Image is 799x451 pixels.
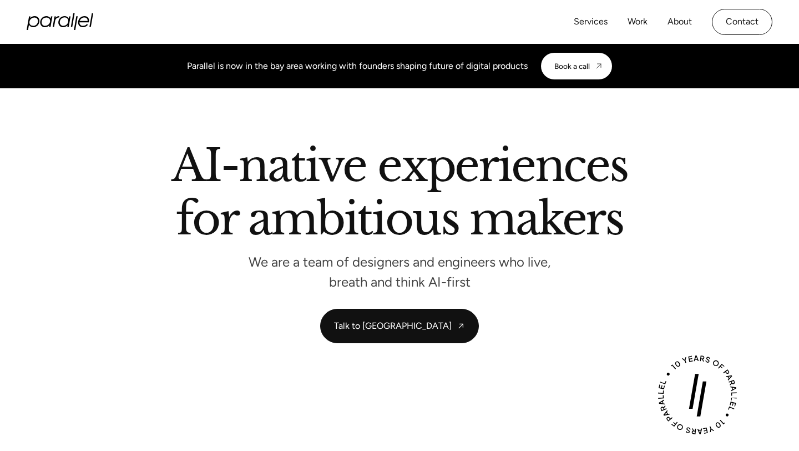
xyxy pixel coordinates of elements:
img: CTA arrow image [594,62,603,71]
a: Contact [712,9,772,35]
p: We are a team of designers and engineers who live, breath and think AI-first [233,257,566,287]
a: Services [574,14,608,30]
div: Book a call [554,62,590,71]
a: Book a call [541,53,612,79]
a: home [27,13,93,30]
a: Work [628,14,648,30]
h2: AI-native experiences for ambitious makers [83,144,716,245]
a: About [667,14,692,30]
div: Parallel is now in the bay area working with founders shaping future of digital products [187,59,528,73]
